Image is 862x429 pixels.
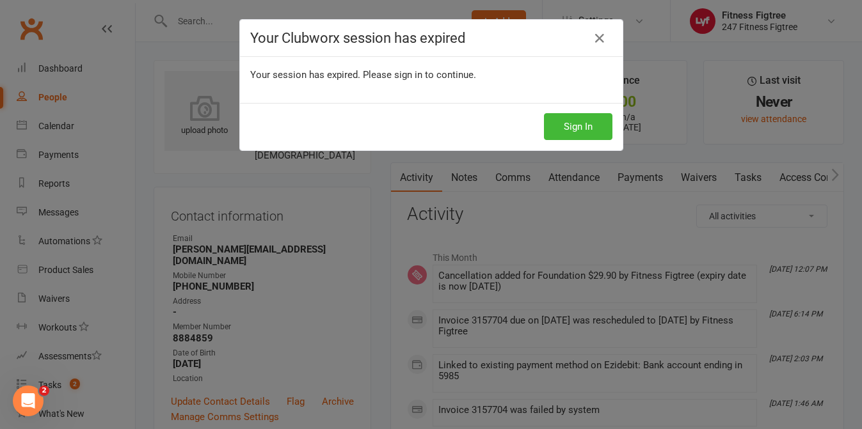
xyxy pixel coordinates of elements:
iframe: Intercom live chat [13,386,44,416]
button: Sign In [544,113,612,140]
h4: Your Clubworx session has expired [250,30,612,46]
span: Your session has expired. Please sign in to continue. [250,69,476,81]
span: 2 [39,386,49,396]
a: Close [589,28,610,49]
